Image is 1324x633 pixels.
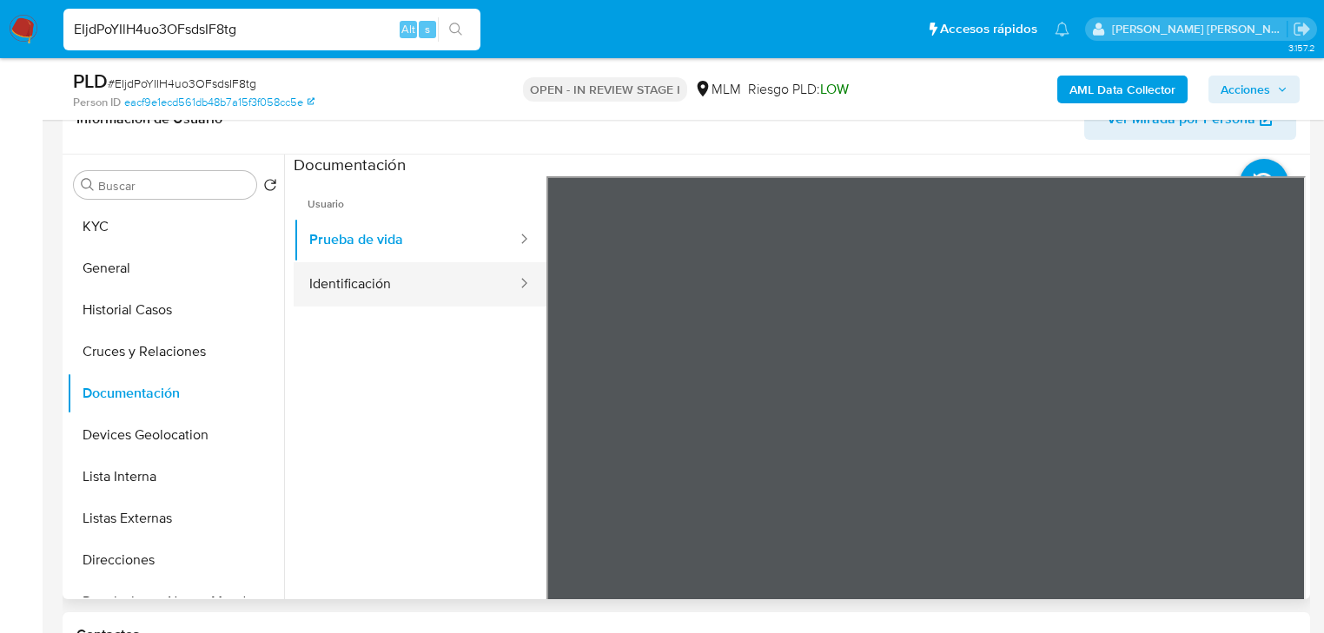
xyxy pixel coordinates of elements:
[748,80,849,99] span: Riesgo PLD:
[523,77,687,102] p: OPEN - IN REVIEW STAGE I
[67,373,284,414] button: Documentación
[263,178,277,197] button: Volver al orden por defecto
[63,18,480,41] input: Buscar usuario o caso...
[1288,41,1315,55] span: 3.157.2
[425,21,430,37] span: s
[1055,22,1069,36] a: Notificaciones
[98,178,249,194] input: Buscar
[1208,76,1300,103] button: Acciones
[108,75,256,92] span: # EIjdPoYIlH4uo3OFsdsIF8tg
[820,79,849,99] span: LOW
[73,67,108,95] b: PLD
[67,539,284,581] button: Direcciones
[67,414,284,456] button: Devices Geolocation
[1293,20,1311,38] a: Salir
[401,21,415,37] span: Alt
[67,498,284,539] button: Listas Externas
[67,206,284,247] button: KYC
[940,20,1037,38] span: Accesos rápidos
[124,95,314,110] a: eacf9e1ecd561db48b7a15f3f058cc5e
[73,95,121,110] b: Person ID
[67,247,284,289] button: General
[81,178,95,192] button: Buscar
[694,80,741,99] div: MLM
[67,456,284,498] button: Lista Interna
[67,581,284,623] button: Restricciones Nuevo Mundo
[1057,76,1188,103] button: AML Data Collector
[67,331,284,373] button: Cruces y Relaciones
[1069,76,1175,103] b: AML Data Collector
[438,17,473,42] button: search-icon
[67,289,284,331] button: Historial Casos
[1221,76,1270,103] span: Acciones
[76,110,222,128] h1: Información de Usuario
[1112,21,1288,37] p: michelleangelica.rodriguez@mercadolibre.com.mx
